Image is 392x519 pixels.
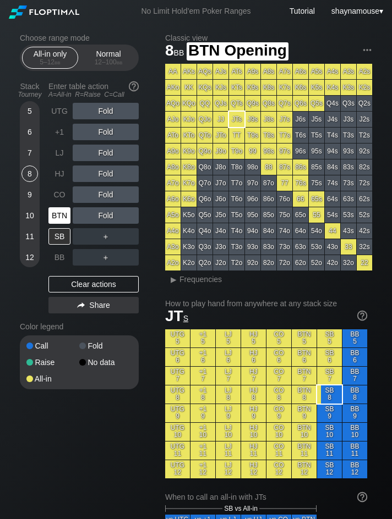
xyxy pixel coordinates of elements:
[261,143,276,159] div: 98s
[165,307,188,324] span: JT
[292,348,317,366] div: BTN 6
[277,239,292,255] div: 73o
[197,191,213,207] div: Q6o
[292,404,317,422] div: BTN 9
[165,112,181,127] div: AJo
[165,367,190,385] div: UTG 7
[213,159,228,175] div: J8o
[261,191,276,207] div: 86o
[165,128,181,143] div: ATo
[229,175,244,191] div: T7o
[48,297,139,313] div: Share
[216,423,241,441] div: LJ 10
[342,385,367,404] div: BB 8
[117,58,123,66] span: bb
[183,311,188,323] span: s
[357,80,372,95] div: K2s
[317,367,342,385] div: SB 7
[266,348,291,366] div: CO 6
[26,342,79,350] div: Call
[190,348,215,366] div: +1 6
[73,165,139,182] div: Fold
[293,175,308,191] div: 76s
[79,342,132,350] div: Fold
[341,207,356,223] div: 53s
[15,78,44,103] div: Stack
[213,175,228,191] div: J7o
[190,460,215,478] div: +1 12
[229,112,244,127] div: JTs
[165,223,181,239] div: A4o
[261,223,276,239] div: 84o
[317,329,342,347] div: SB 5
[241,404,266,422] div: HJ 9
[293,143,308,159] div: 96s
[261,207,276,223] div: 85o
[166,273,181,286] div: ▸
[213,255,228,270] div: J2o
[216,329,241,347] div: LJ 5
[197,128,213,143] div: QTo
[325,255,340,270] div: 42o
[245,96,260,111] div: Q9s
[216,404,241,422] div: LJ 9
[356,491,368,503] img: help.32db89a4.svg
[216,385,241,404] div: LJ 8
[83,47,134,68] div: Normal
[181,128,197,143] div: KTo
[229,64,244,79] div: ATs
[357,96,372,111] div: Q2s
[165,404,190,422] div: UTG 9
[165,299,367,308] h2: How to play hand from anywhere at any stack size
[341,223,356,239] div: 43s
[357,159,372,175] div: 82s
[85,58,132,66] div: 12 – 100
[292,329,317,347] div: BTN 5
[48,249,70,266] div: BB
[48,124,70,140] div: +1
[261,175,276,191] div: 87o
[293,191,308,207] div: 66
[317,460,342,478] div: SB 12
[245,80,260,95] div: K9s
[197,239,213,255] div: Q3o
[229,128,244,143] div: TT
[197,223,213,239] div: Q4o
[216,441,241,460] div: LJ 11
[48,228,70,245] div: SB
[229,223,244,239] div: T4o
[309,96,324,111] div: Q5s
[309,80,324,95] div: K5s
[213,128,228,143] div: JTo
[357,255,372,270] div: 22
[190,367,215,385] div: +1 7
[229,191,244,207] div: T6o
[261,239,276,255] div: 83o
[341,191,356,207] div: 63s
[277,64,292,79] div: A7s
[48,78,139,103] div: Enter table action
[325,175,340,191] div: 74s
[341,80,356,95] div: K3s
[245,112,260,127] div: J9s
[181,64,197,79] div: AKs
[165,96,181,111] div: AQo
[342,348,367,366] div: BB 6
[261,96,276,111] div: Q8s
[329,5,385,17] div: ▾
[261,255,276,270] div: 82o
[277,80,292,95] div: K7s
[357,175,372,191] div: 72s
[293,128,308,143] div: T6s
[277,128,292,143] div: T7s
[245,255,260,270] div: 92o
[241,441,266,460] div: HJ 11
[341,143,356,159] div: 93s
[213,191,228,207] div: J6o
[277,112,292,127] div: J7s
[224,505,258,512] span: SB vs All-in
[165,460,190,478] div: UTG 12
[290,7,315,15] a: Tutorial
[48,186,70,203] div: CO
[325,64,340,79] div: A4s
